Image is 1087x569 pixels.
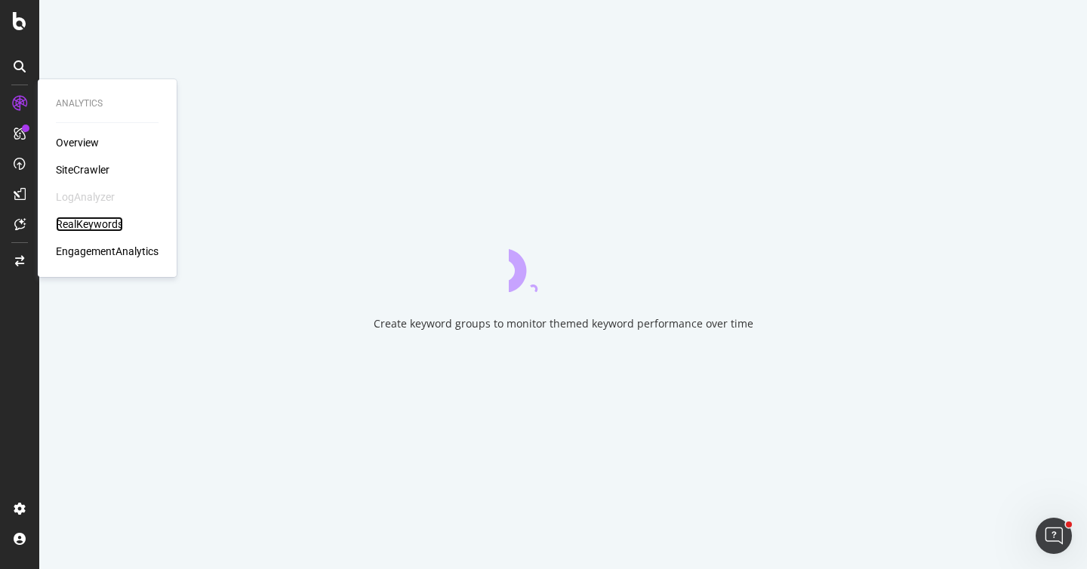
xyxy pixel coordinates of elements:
div: Create keyword groups to monitor themed keyword performance over time [374,316,753,331]
a: RealKeywords [56,217,123,232]
div: Analytics [56,97,159,110]
div: animation [509,238,617,292]
a: Overview [56,135,99,150]
iframe: Intercom live chat [1036,518,1072,554]
a: EngagementAnalytics [56,244,159,259]
div: LogAnalyzer [56,189,115,205]
a: SiteCrawler [56,162,109,177]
